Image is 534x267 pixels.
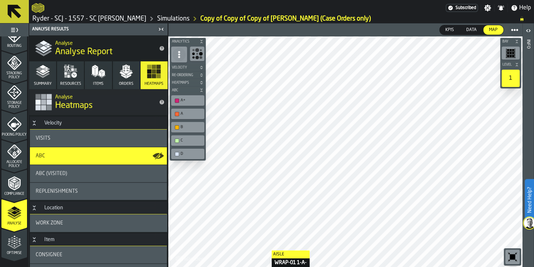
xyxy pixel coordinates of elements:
div: D [173,150,203,158]
span: Velocity [170,66,198,70]
label: button-switch-multi-Data [460,25,483,35]
div: title-Analyse Report [29,35,168,61]
label: button-toggle-Settings [481,4,494,12]
div: A [181,111,202,116]
span: Stacking Policy [1,71,27,79]
button: button- [170,64,206,71]
label: button-toggle-Notifications [494,4,507,12]
div: button-toolbar-undefined [170,147,206,161]
div: button-toolbar-undefined [170,121,206,134]
li: menu Storage Policy [1,80,27,109]
div: stat-Visits [30,130,167,147]
label: button-toggle-Toggle Full Menu [1,25,27,35]
button: Button-Velocity-open [30,120,39,126]
a: logo-header [170,251,210,266]
a: link-to-/wh/i/fcc31a91-0955-4476-b436-313eac94fd17 [157,15,190,23]
div: button-toolbar-undefined [170,134,206,147]
label: button-toggle-Help [508,4,534,12]
span: Subscribed [455,5,476,10]
div: Title [36,252,161,258]
span: Re-Ordering [170,73,198,77]
header: Info [522,23,534,267]
span: Heatmaps [55,100,93,111]
button: button- [500,38,521,45]
div: 1 [502,70,520,87]
span: Resources [60,82,81,86]
div: button-toolbar-undefined [500,68,521,88]
span: Storage Policy [1,101,27,109]
div: Location [40,205,67,211]
div: stat-ABC [30,147,167,165]
div: Item [40,237,59,242]
span: Data [463,27,480,33]
a: link-to-/wh/i/fcc31a91-0955-4476-b436-313eac94fd17 [32,15,146,23]
li: menu Picking Policy [1,110,27,139]
span: Heatmaps [144,82,163,86]
div: Title [36,135,161,141]
div: stat-Work Zone [30,214,167,232]
span: KPIs [442,27,457,33]
span: Orders [119,82,133,86]
li: menu Stacking Policy [1,51,27,80]
label: Aisle [272,250,310,258]
svg: Reset zoom and position [507,251,518,263]
div: C [173,137,203,144]
span: Visits [36,135,50,141]
span: Consignee [36,252,62,258]
li: menu Optimise [1,228,27,257]
button: button- [500,61,521,68]
span: Routing [1,44,27,48]
div: A+ [181,98,202,103]
h2: Sub Title [55,39,153,46]
div: title-Heatmaps [29,89,168,115]
a: link-to-/wh/i/fcc31a91-0955-4476-b436-313eac94fd17/settings/billing [446,4,478,12]
button: button- [170,71,206,79]
div: button-toolbar-undefined [188,45,206,64]
label: button-switch-multi-KPIs [439,25,460,35]
div: Menu Subscription [446,4,478,12]
nav: Breadcrumb [32,14,531,23]
div: Title [36,171,161,176]
span: Picking Policy [1,133,27,137]
div: Title [36,153,161,159]
svg: Show Congestion [191,48,203,60]
button: Button-Item-open [30,237,39,242]
div: stat-ABC (Visited) [30,165,167,182]
h2: Sub Title [55,93,153,100]
span: ABC [170,88,198,92]
span: Help [519,4,531,12]
div: Info [526,38,531,265]
h3: title-section-Location [30,201,167,214]
span: ABC [36,153,45,159]
div: button-toolbar-undefined [500,45,521,61]
div: stat-Consignee [30,246,167,263]
div: thumb [440,25,460,35]
a: logo-header [32,1,44,14]
label: button-toggle-Show on Map [152,147,164,165]
h3: title-section-Item [30,233,167,246]
span: Replenishments [36,188,78,194]
div: B [173,123,203,131]
div: A+ [173,97,203,104]
div: C [181,138,202,143]
li: menu Allocate Policy [1,140,27,168]
div: Title [36,188,161,194]
li: menu Routing [1,21,27,50]
button: button- [170,79,206,86]
div: button-toolbar-undefined [170,107,206,121]
h3: title-section-Velocity [30,117,167,130]
div: thumb [483,25,503,35]
div: Title [36,220,161,226]
label: button-toggle-Open [523,25,533,38]
span: Map [486,27,500,33]
a: link-to-/wh/i/fcc31a91-0955-4476-b436-313eac94fd17/simulations/365b8ddf-8673-46ed-acf8-67238ecefe46 [200,15,371,23]
button: button- [170,87,206,94]
span: Optimise [1,251,27,255]
div: B [181,125,202,130]
span: Analyse [1,222,27,226]
div: Analyse Results [31,27,156,32]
